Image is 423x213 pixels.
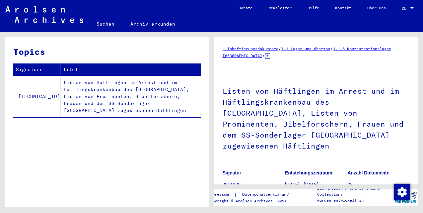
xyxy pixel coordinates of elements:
img: yv_logo.png [393,189,418,206]
img: Arolsen_neg.svg [5,6,83,23]
b: Anzahl Dokumente [347,170,389,175]
b: Signatur [223,170,242,175]
a: 1.1 Lager und Ghettos [281,46,330,51]
a: Suchen [89,16,122,32]
img: Zustimmung ändern [394,184,410,200]
span: / [330,46,333,52]
p: [DATE] - [DATE] [285,181,347,188]
h3: Topics [13,45,200,58]
th: Titel [60,64,201,75]
b: Entstehungszeitraum [285,170,332,175]
h1: Listen von Häftlingen im Arrest und im Häftlingskrankenbau des [GEOGRAPHIC_DATA], Listen von Prom... [223,76,410,160]
a: Datenschutzerklärung [237,191,297,198]
a: Impressum [208,191,234,198]
p: Die Arolsen Archives Online-Collections [317,185,392,197]
p: 23 [347,181,409,188]
p: Copyright © Arolsen Archives, 2021 [208,198,297,204]
div: | [208,191,297,198]
p: wurden entwickelt in Partnerschaft mit [317,197,392,209]
a: 2011000 [223,182,241,187]
th: Signature [13,64,60,75]
span: DE [402,6,409,11]
td: Listen von Häftlingen im Arrest und im Häftlingskrankenbau des [GEOGRAPHIC_DATA], Listen von Prom... [60,75,201,117]
span: / [278,46,281,52]
a: Archiv erkunden [122,16,183,32]
span: / [262,53,265,58]
td: [TECHNICAL_ID] [13,75,60,117]
a: 1 Inhaftierungsdokumente [223,46,278,51]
